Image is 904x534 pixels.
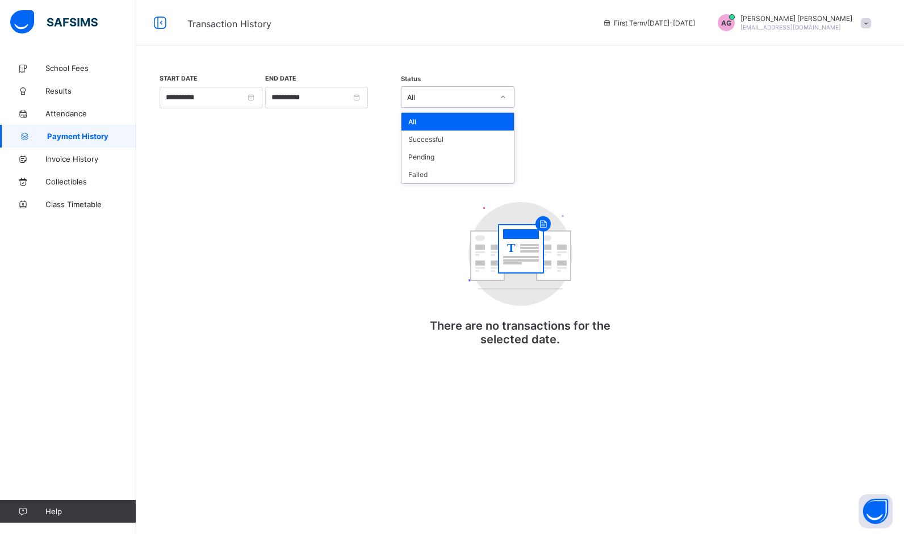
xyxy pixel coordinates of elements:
span: Status [401,75,421,83]
span: [PERSON_NAME] [PERSON_NAME] [740,14,852,23]
label: Start Date [160,75,198,82]
button: Open asap [859,494,893,528]
tspan: T [507,241,515,255]
span: Attendance [45,109,136,118]
div: Successful [401,131,514,148]
p: There are no transactions for the selected date. [407,319,634,346]
label: End Date [265,75,296,82]
span: Collectibles [45,177,136,186]
span: School Fees [45,64,136,73]
div: There are no transactions for the selected date. [407,191,634,369]
div: Pending [401,148,514,166]
span: Class Timetable [45,200,136,209]
span: [EMAIL_ADDRESS][DOMAIN_NAME] [740,24,841,31]
span: session/term information [602,19,695,27]
span: Help [45,507,136,516]
img: safsims [10,10,98,34]
div: All [401,113,514,131]
span: Transaction History [187,18,271,30]
span: Invoice History [45,154,136,163]
span: Results [45,86,136,95]
div: All [407,93,493,102]
div: Failed [401,166,514,183]
span: AG [721,19,731,27]
div: AngelaOjoma Gabriel [706,14,877,31]
span: Payment History [47,132,136,141]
